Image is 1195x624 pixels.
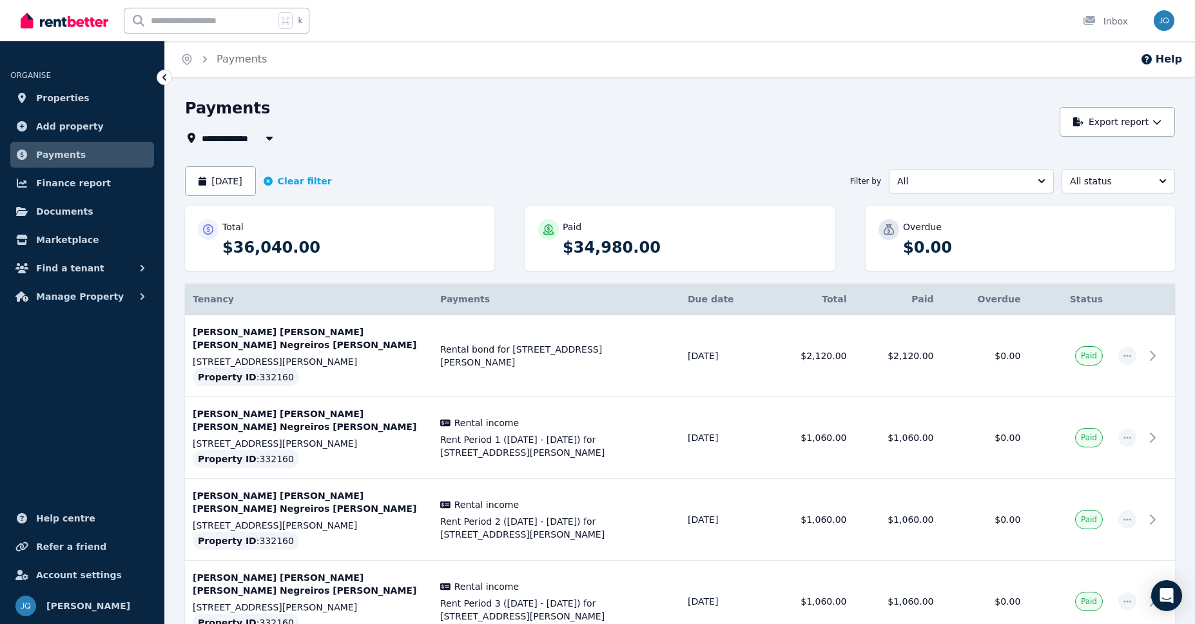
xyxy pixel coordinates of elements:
[193,437,425,450] p: [STREET_ADDRESS][PERSON_NAME]
[193,519,425,532] p: [STREET_ADDRESS][PERSON_NAME]
[1060,107,1175,137] button: Export report
[768,315,855,397] td: $2,120.00
[941,284,1028,315] th: Overdue
[185,166,256,196] button: [DATE]
[854,397,941,479] td: $1,060.00
[198,453,257,465] span: Property ID
[10,505,154,531] a: Help centre
[185,98,270,119] h1: Payments
[193,489,425,515] p: [PERSON_NAME] [PERSON_NAME] [PERSON_NAME] Negreiros [PERSON_NAME]
[10,255,154,281] button: Find a tenant
[10,199,154,224] a: Documents
[36,204,93,219] span: Documents
[563,237,822,258] p: $34,980.00
[193,368,299,386] div: : 332160
[889,169,1054,193] button: All
[198,371,257,384] span: Property ID
[454,580,519,593] span: Rental income
[193,326,425,351] p: [PERSON_NAME] [PERSON_NAME] [PERSON_NAME] Negreiros [PERSON_NAME]
[680,284,768,315] th: Due date
[440,294,490,304] span: Payments
[995,433,1020,443] span: $0.00
[995,351,1020,361] span: $0.00
[36,567,122,583] span: Account settings
[1081,596,1097,607] span: Paid
[440,343,672,369] span: Rental bond for [STREET_ADDRESS][PERSON_NAME]
[36,289,124,304] span: Manage Property
[440,515,672,541] span: Rent Period 2 ([DATE] - [DATE]) for [STREET_ADDRESS][PERSON_NAME]
[440,597,672,623] span: Rent Period 3 ([DATE] - [DATE]) for [STREET_ADDRESS][PERSON_NAME]
[10,284,154,309] button: Manage Property
[36,90,90,106] span: Properties
[10,534,154,560] a: Refer a friend
[217,53,267,65] a: Payments
[10,113,154,139] a: Add property
[903,237,1162,258] p: $0.00
[995,596,1020,607] span: $0.00
[36,119,104,134] span: Add property
[165,41,282,77] nav: Breadcrumb
[298,15,302,26] span: k
[10,227,154,253] a: Marketplace
[36,175,111,191] span: Finance report
[454,416,519,429] span: Rental income
[15,596,36,616] img: Jing Qian
[10,85,154,111] a: Properties
[854,315,941,397] td: $2,120.00
[854,284,941,315] th: Paid
[193,532,299,550] div: : 332160
[46,598,130,614] span: [PERSON_NAME]
[198,534,257,547] span: Property ID
[897,175,1027,188] span: All
[36,147,86,162] span: Payments
[1081,514,1097,525] span: Paid
[454,498,519,511] span: Rental income
[10,71,51,80] span: ORGANISE
[21,11,108,30] img: RentBetter
[36,232,99,248] span: Marketplace
[563,220,581,233] p: Paid
[680,397,768,479] td: [DATE]
[185,284,432,315] th: Tenancy
[768,397,855,479] td: $1,060.00
[193,450,299,468] div: : 332160
[1070,175,1149,188] span: All status
[1154,10,1174,31] img: Jing Qian
[680,479,768,561] td: [DATE]
[264,175,332,188] button: Clear filter
[1140,52,1182,67] button: Help
[222,237,481,258] p: $36,040.00
[10,170,154,196] a: Finance report
[1028,284,1111,315] th: Status
[1062,169,1175,193] button: All status
[193,571,425,597] p: [PERSON_NAME] [PERSON_NAME] [PERSON_NAME] Negreiros [PERSON_NAME]
[768,284,855,315] th: Total
[10,142,154,168] a: Payments
[1081,351,1097,361] span: Paid
[193,355,425,368] p: [STREET_ADDRESS][PERSON_NAME]
[36,260,104,276] span: Find a tenant
[36,539,106,554] span: Refer a friend
[1081,433,1097,443] span: Paid
[680,315,768,397] td: [DATE]
[768,479,855,561] td: $1,060.00
[903,220,942,233] p: Overdue
[193,601,425,614] p: [STREET_ADDRESS][PERSON_NAME]
[193,407,425,433] p: [PERSON_NAME] [PERSON_NAME] [PERSON_NAME] Negreiros [PERSON_NAME]
[854,479,941,561] td: $1,060.00
[1151,580,1182,611] div: Open Intercom Messenger
[1083,15,1128,28] div: Inbox
[850,176,881,186] span: Filter by
[995,514,1020,525] span: $0.00
[440,433,672,459] span: Rent Period 1 ([DATE] - [DATE]) for [STREET_ADDRESS][PERSON_NAME]
[36,511,95,526] span: Help centre
[10,562,154,588] a: Account settings
[222,220,244,233] p: Total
